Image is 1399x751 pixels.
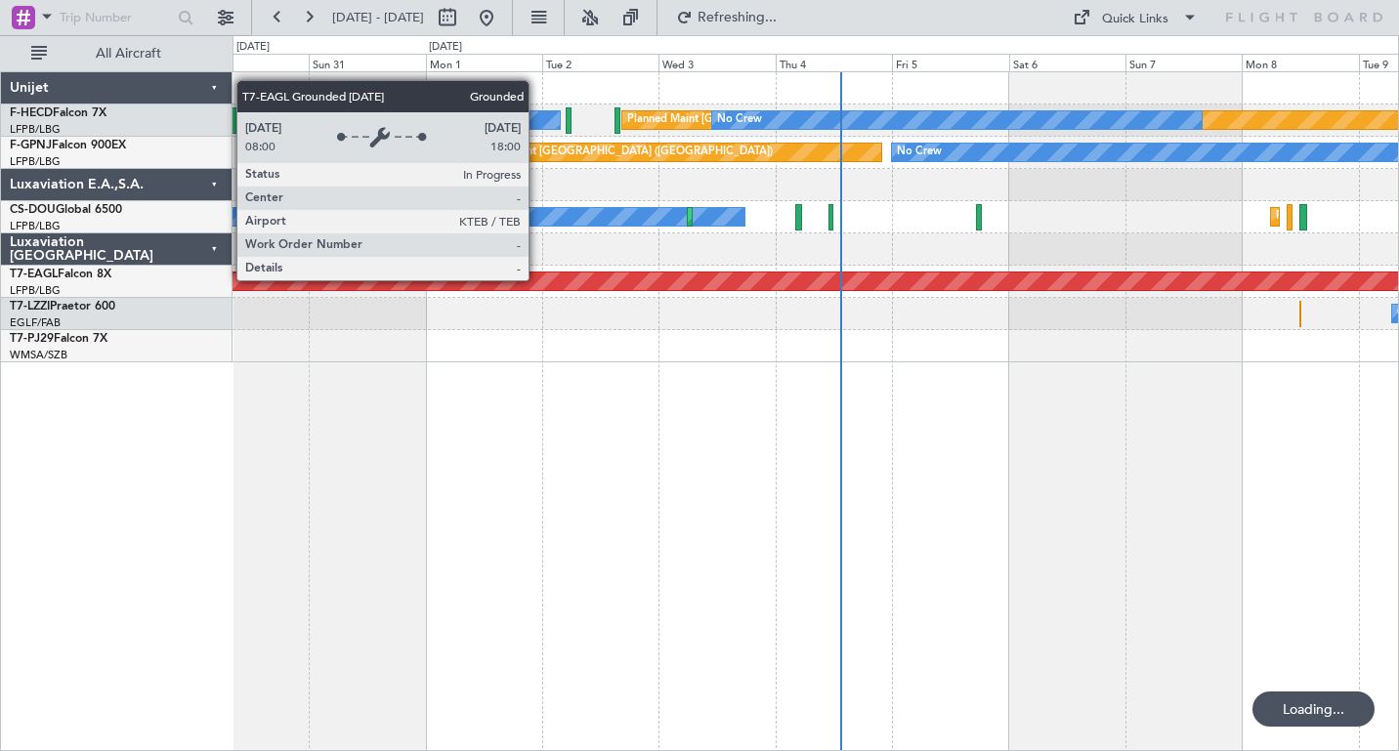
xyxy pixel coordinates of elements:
[1063,2,1208,33] button: Quick Links
[10,283,61,298] a: LFPB/LBG
[309,54,425,71] div: Sun 31
[627,105,935,135] div: Planned Maint [GEOGRAPHIC_DATA] ([GEOGRAPHIC_DATA])
[1125,54,1242,71] div: Sun 7
[10,315,61,330] a: EGLF/FAB
[542,54,658,71] div: Tue 2
[10,154,61,169] a: LFPB/LBG
[10,140,126,151] a: F-GPNJFalcon 900EX
[429,39,462,56] div: [DATE]
[892,54,1008,71] div: Fri 5
[10,107,106,119] a: F-HECDFalcon 7X
[10,219,61,233] a: LFPB/LBG
[51,47,206,61] span: All Aircraft
[667,2,784,33] button: Refreshing...
[392,105,437,135] div: No Crew
[276,138,320,167] div: No Crew
[10,122,61,137] a: LFPB/LBG
[10,269,58,280] span: T7-EAGL
[10,140,52,151] span: F-GPNJ
[1252,691,1375,727] div: Loading...
[897,138,942,167] div: No Crew
[10,301,115,313] a: T7-LZZIPraetor 600
[10,269,111,280] a: T7-EAGLFalcon 8X
[10,107,53,119] span: F-HECD
[10,333,54,345] span: T7-PJ29
[465,138,773,167] div: Planned Maint [GEOGRAPHIC_DATA] ([GEOGRAPHIC_DATA])
[192,54,309,71] div: Sat 30
[10,204,122,216] a: CS-DOUGlobal 6500
[1009,54,1125,71] div: Sat 6
[10,301,50,313] span: T7-LZZI
[658,54,775,71] div: Wed 3
[60,3,172,32] input: Trip Number
[1242,54,1358,71] div: Mon 8
[21,38,212,69] button: All Aircraft
[426,54,542,71] div: Mon 1
[776,54,892,71] div: Thu 4
[332,9,424,26] span: [DATE] - [DATE]
[236,39,270,56] div: [DATE]
[10,348,67,362] a: WMSA/SZB
[10,204,56,216] span: CS-DOU
[10,333,107,345] a: T7-PJ29Falcon 7X
[697,11,779,24] span: Refreshing...
[717,105,762,135] div: No Crew
[1102,10,1168,29] div: Quick Links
